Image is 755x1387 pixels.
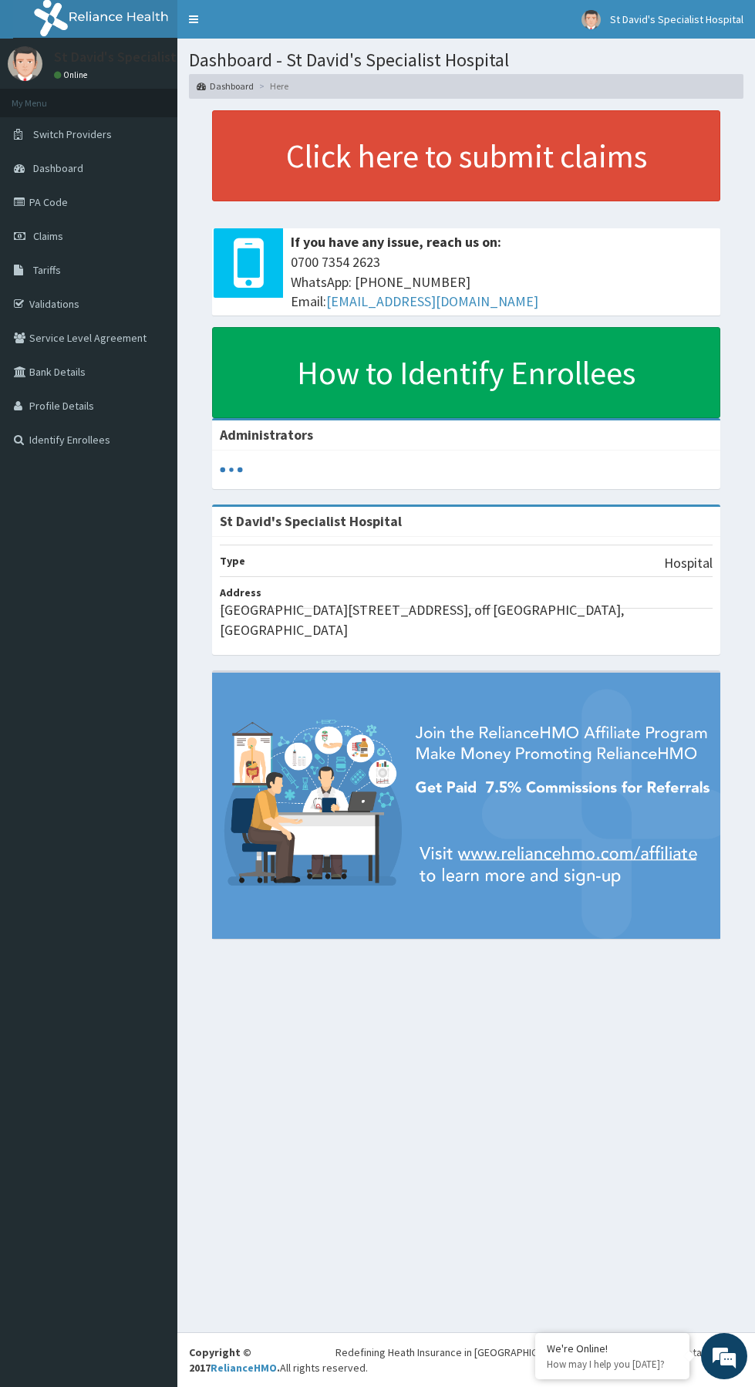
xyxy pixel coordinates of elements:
[211,1361,277,1375] a: RelianceHMO
[8,46,42,81] img: User Image
[220,458,243,481] svg: audio-loading
[220,554,245,568] b: Type
[212,327,720,418] a: How to Identify Enrollees
[291,233,501,251] b: If you have any issue, reach us on:
[326,292,538,310] a: [EMAIL_ADDRESS][DOMAIN_NAME]
[54,69,91,80] a: Online
[189,1345,280,1375] strong: Copyright © 2017 .
[212,673,720,939] img: provider-team-banner.png
[335,1345,743,1360] div: Redefining Heath Insurance in [GEOGRAPHIC_DATA] using Telemedicine and Data Science!
[33,161,83,175] span: Dashboard
[255,79,288,93] li: Here
[197,79,254,93] a: Dashboard
[581,10,601,29] img: User Image
[220,512,402,530] strong: St David's Specialist Hospital
[610,12,743,26] span: St David's Specialist Hospital
[33,127,112,141] span: Switch Providers
[212,110,720,201] a: Click here to submit claims
[220,586,261,599] b: Address
[220,600,713,640] p: [GEOGRAPHIC_DATA][STREET_ADDRESS], off [GEOGRAPHIC_DATA], [GEOGRAPHIC_DATA]
[291,252,713,312] span: 0700 7354 2623 WhatsApp: [PHONE_NUMBER] Email:
[33,229,63,243] span: Claims
[189,50,743,70] h1: Dashboard - St David's Specialist Hospital
[177,1332,755,1387] footer: All rights reserved.
[547,1341,678,1355] div: We're Online!
[33,263,61,277] span: Tariffs
[220,426,313,444] b: Administrators
[664,553,713,573] p: Hospital
[54,50,231,64] p: St David's Specialist Hospital
[547,1358,678,1371] p: How may I help you today?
